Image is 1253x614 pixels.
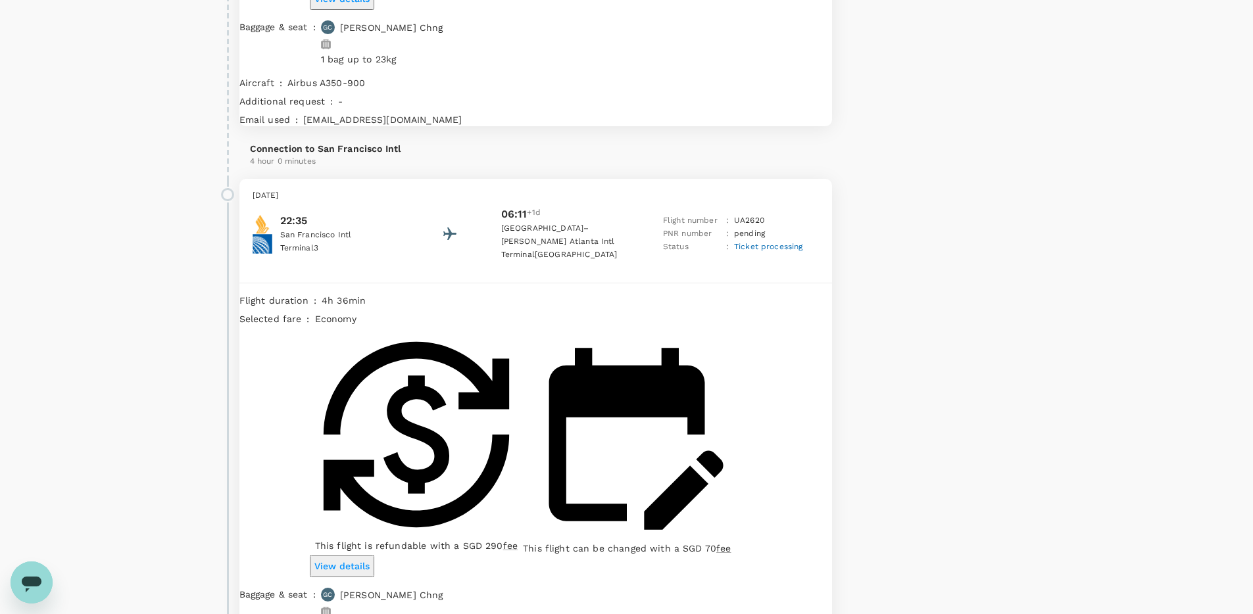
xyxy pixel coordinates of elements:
[734,214,764,227] p: UA 2620
[501,248,620,262] p: Terminal [GEOGRAPHIC_DATA]
[322,294,832,307] p: 4h 36min
[726,241,729,254] p: :
[310,555,374,577] button: View details
[239,22,308,32] span: Baggage & seat
[239,589,308,600] span: Baggage & seat
[308,289,316,307] div: :
[250,155,822,168] p: 4 hour 0 minutes
[501,206,528,222] p: 06:11
[253,214,272,234] img: Singapore Airlines
[239,295,308,306] span: Flight duration
[250,142,822,155] p: Connection to San Francisco Intl
[663,214,721,227] p: Flight number
[308,15,316,71] div: :
[340,21,443,34] p: [PERSON_NAME] Chng
[280,213,399,229] p: 22:35
[290,108,298,126] div: :
[325,89,333,108] div: :
[315,312,356,325] p: economy
[253,234,272,254] img: United Airlines
[663,227,721,241] p: PNR number
[503,540,518,551] span: fee
[333,89,831,108] div: -
[527,206,540,222] span: +1d
[323,23,332,32] p: GC
[239,96,326,106] span: Additional request
[716,543,731,554] span: fee
[239,114,291,125] span: Email used
[523,542,731,555] p: This flight can be changed with a SGD 70
[315,539,518,552] p: This flight is refundable with a SGD 290
[734,242,803,251] span: Ticket processing
[239,314,302,324] span: Selected fare
[303,113,831,126] p: [EMAIL_ADDRESS][DOMAIN_NAME]
[11,561,53,603] iframe: Button to launch messaging window
[282,71,832,89] div: Airbus A350-900
[340,588,443,602] p: [PERSON_NAME] Chng
[274,71,282,89] div: :
[314,559,370,573] p: View details
[253,189,819,202] p: [DATE]
[280,229,399,242] p: San Francisco Intl
[501,222,620,248] p: [GEOGRAPHIC_DATA]–[PERSON_NAME] Atlanta Intl
[323,590,332,600] p: GC
[734,227,765,241] p: pending
[321,39,331,49] img: baggage-icon
[301,307,309,583] div: :
[726,227,729,241] p: :
[239,78,274,88] span: Aircraft
[280,242,399,255] p: Terminal 3
[663,241,721,254] p: Status
[726,214,729,227] p: :
[321,53,443,66] p: 1 bag up to 23kg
